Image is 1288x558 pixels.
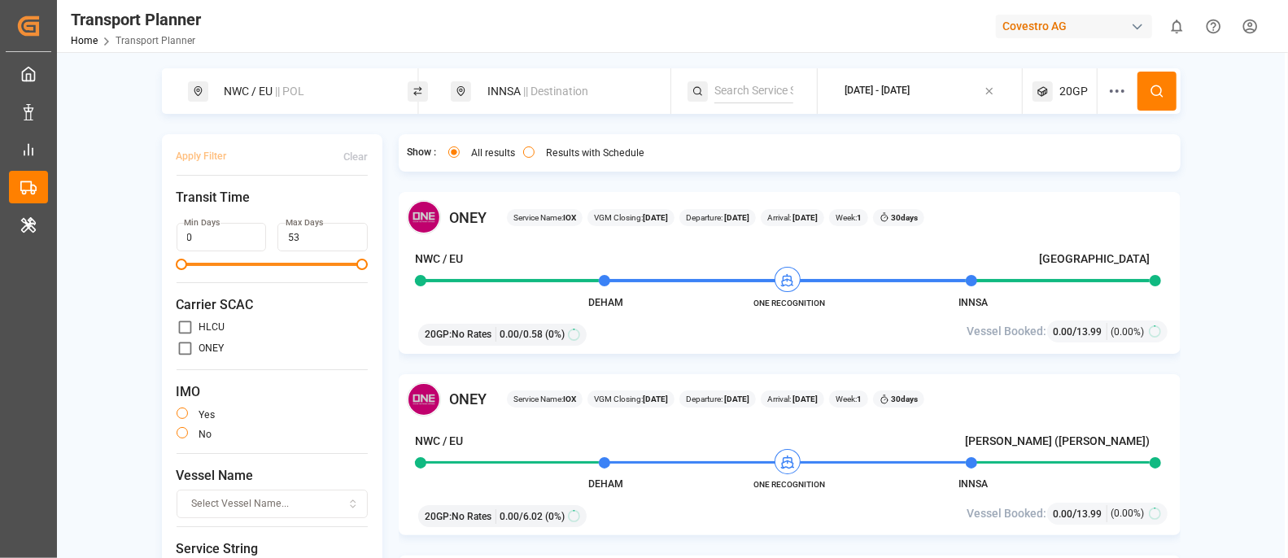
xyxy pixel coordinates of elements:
b: [DATE] [791,395,818,403]
h4: [GEOGRAPHIC_DATA] [1039,251,1150,268]
div: [DATE] - [DATE] [845,84,910,98]
span: Show : [407,146,436,160]
span: Vessel Booked: [967,323,1047,340]
span: 20GP : [425,327,452,342]
span: ONEY [449,388,487,410]
div: Transport Planner [71,7,201,32]
span: ONEY [449,207,487,229]
span: 20GP [1059,83,1088,100]
label: yes [199,410,216,420]
span: Service Name: [513,211,576,224]
label: Min Days [185,217,220,229]
label: HLCU [199,322,225,332]
a: Home [71,35,98,46]
span: No Rates [452,509,491,524]
span: INNSA [958,478,988,490]
span: Arrival: [767,211,818,224]
div: / [1054,505,1107,522]
span: DEHAM [588,297,623,308]
img: Carrier [407,382,441,416]
span: INNSA [958,297,988,308]
span: Arrival: [767,393,818,405]
span: Minimum [176,259,187,270]
span: (0.00%) [1111,506,1145,521]
b: [DATE] [643,395,668,403]
h4: NWC / EU [415,433,463,450]
span: 13.99 [1077,508,1102,520]
label: Max Days [286,217,323,229]
span: Departure: [686,393,749,405]
b: IOX [563,213,576,222]
span: Select Vessel Name... [191,497,289,512]
b: 1 [857,395,862,403]
span: (0%) [545,509,565,524]
label: Results with Schedule [546,148,644,158]
span: 0.00 / 6.02 [500,509,543,524]
span: Carrier SCAC [177,295,369,315]
b: 30 days [891,213,918,222]
label: All results [471,148,515,158]
button: show 0 new notifications [1159,8,1195,45]
button: Clear [343,142,368,171]
button: [DATE] - [DATE] [827,76,1012,107]
div: / [1054,323,1107,340]
div: Clear [343,150,368,164]
b: 30 days [891,395,918,403]
span: ONE RECOGNITION [744,478,834,490]
h4: NWC / EU [415,251,463,268]
div: INNSA [478,76,653,107]
img: Carrier [407,200,441,234]
span: 13.99 [1077,326,1102,338]
span: Vessel Name [177,466,369,486]
h4: [PERSON_NAME] ([PERSON_NAME]) [965,433,1150,450]
b: [DATE] [723,395,749,403]
span: ONE RECOGNITION [744,297,834,309]
span: || POL [276,85,305,98]
span: (0%) [545,327,565,342]
span: Transit Time [177,188,369,207]
span: Departure: [686,211,749,224]
span: 0.00 / 0.58 [500,327,543,342]
b: IOX [563,395,576,403]
span: 0.00 [1054,326,1073,338]
span: Vessel Booked: [967,505,1047,522]
input: Search Service String [714,79,793,103]
button: Help Center [1195,8,1232,45]
span: Week: [836,211,862,224]
span: 0.00 [1054,508,1073,520]
label: ONEY [199,343,225,353]
label: no [199,429,212,439]
span: VGM Closing: [594,393,668,405]
span: Service Name: [513,393,576,405]
span: || Destination [523,85,588,98]
div: NWC / EU [215,76,391,107]
b: 1 [857,213,862,222]
button: Covestro AG [996,11,1159,41]
b: [DATE] [643,213,668,222]
span: IMO [177,382,369,402]
span: Week: [836,393,862,405]
span: No Rates [452,327,491,342]
b: [DATE] [791,213,818,222]
b: [DATE] [723,213,749,222]
span: (0.00%) [1111,325,1145,339]
span: VGM Closing: [594,211,668,224]
div: Covestro AG [996,15,1152,38]
span: Maximum [356,259,368,270]
span: DEHAM [588,478,623,490]
span: 20GP : [425,509,452,524]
